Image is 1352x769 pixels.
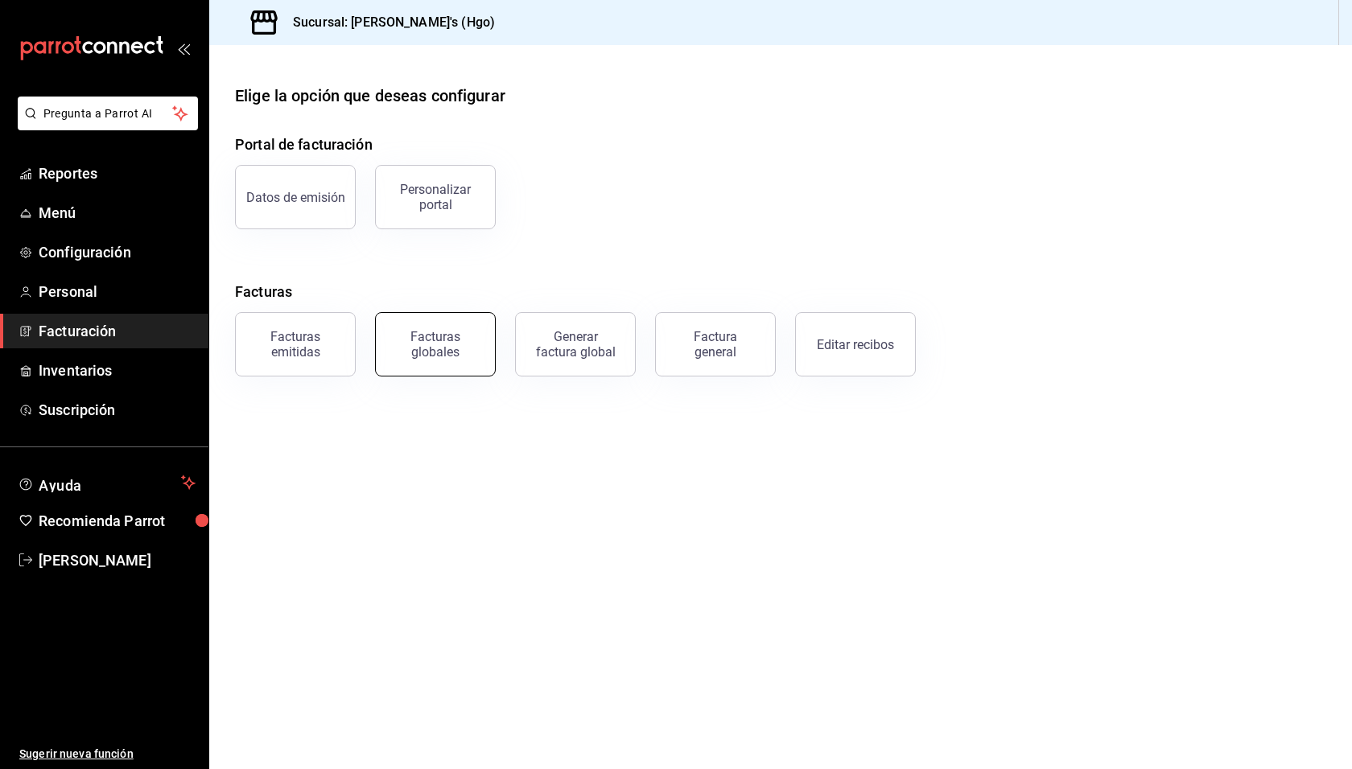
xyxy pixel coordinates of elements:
button: Editar recibos [795,312,916,376]
span: Facturación [39,320,196,342]
button: Datos de emisión [235,165,356,229]
div: Elige la opción que deseas configurar [235,84,505,108]
div: Personalizar portal [385,182,485,212]
button: Facturas emitidas [235,312,356,376]
h4: Portal de facturación [235,134,1326,155]
h3: Sucursal: [PERSON_NAME]'s (Hgo) [280,13,495,32]
button: Generar factura global [515,312,636,376]
span: Suscripción [39,399,196,421]
div: Datos de emisión [246,190,345,205]
span: Menú [39,202,196,224]
div: Factura general [675,329,756,360]
button: open_drawer_menu [177,42,190,55]
h4: Facturas [235,281,1326,302]
button: Pregunta a Parrot AI [18,97,198,130]
span: Personal [39,281,196,302]
span: Pregunta a Parrot AI [43,105,173,122]
button: Factura general [655,312,776,376]
span: Configuración [39,241,196,263]
button: Personalizar portal [375,165,496,229]
div: Generar factura global [535,329,616,360]
span: Ayuda [39,473,175,492]
div: Facturas globales [385,329,485,360]
span: Sugerir nueva función [19,746,196,763]
span: Inventarios [39,360,196,381]
span: [PERSON_NAME] [39,549,196,571]
span: Reportes [39,162,196,184]
div: Facturas emitidas [245,329,345,360]
div: Editar recibos [817,337,894,352]
span: Recomienda Parrot [39,510,196,532]
a: Pregunta a Parrot AI [11,117,198,134]
button: Facturas globales [375,312,496,376]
